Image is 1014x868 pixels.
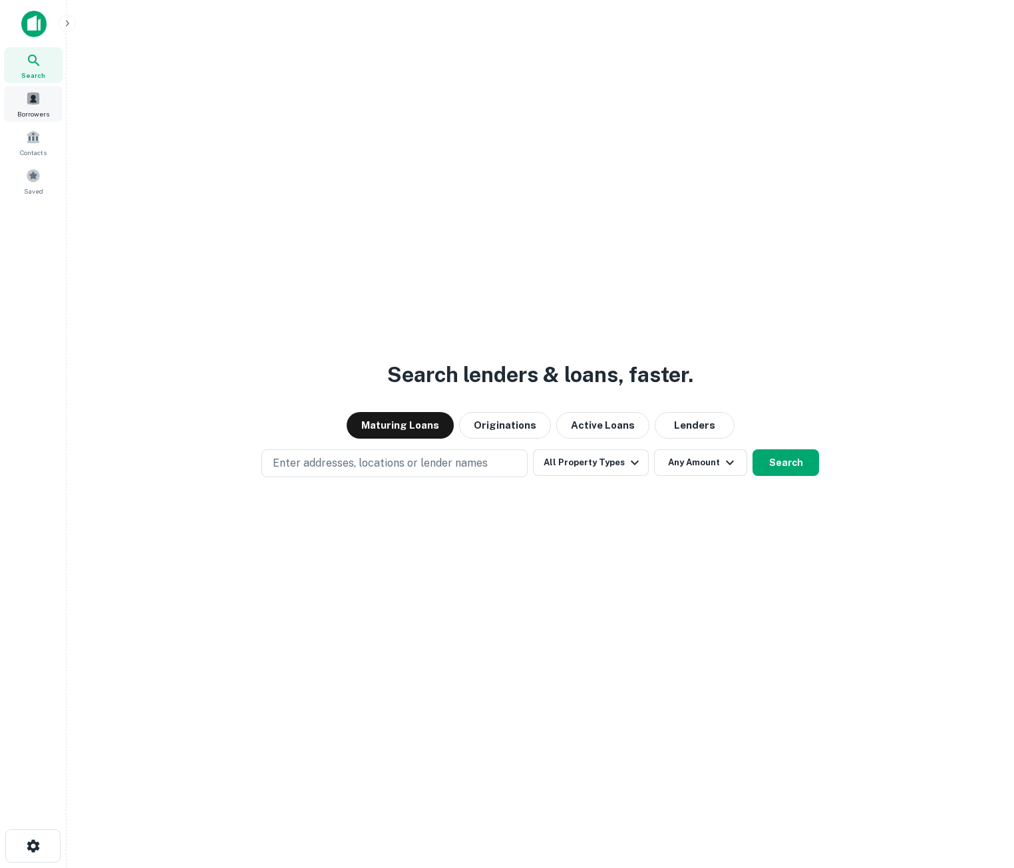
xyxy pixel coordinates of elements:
[533,449,649,476] button: All Property Types
[655,412,735,439] button: Lenders
[261,449,528,477] button: Enter addresses, locations or lender names
[459,412,551,439] button: Originations
[21,70,45,81] span: Search
[273,455,488,471] p: Enter addresses, locations or lender names
[4,47,63,83] a: Search
[21,11,47,37] img: capitalize-icon.png
[4,124,63,160] a: Contacts
[753,449,819,476] button: Search
[20,147,47,158] span: Contacts
[4,86,63,122] a: Borrowers
[24,186,43,196] span: Saved
[654,449,747,476] button: Any Amount
[947,761,1014,825] iframe: Chat Widget
[17,108,49,119] span: Borrowers
[347,412,454,439] button: Maturing Loans
[556,412,649,439] button: Active Loans
[4,163,63,199] a: Saved
[387,359,693,391] h3: Search lenders & loans, faster.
